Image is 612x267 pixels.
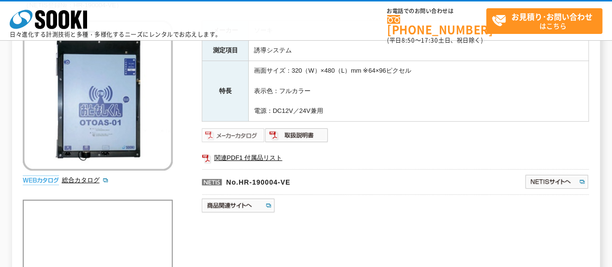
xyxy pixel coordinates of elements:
[23,20,173,171] img: 工事車両無音誘導システム おとなしくん OTO-AS-001
[10,31,222,37] p: 日々進化する計測技術と多種・多様化するニーズにレンタルでお応えします。
[202,198,276,213] img: 商品関連サイトへ
[61,176,109,184] a: 総合カタログ
[421,36,438,45] span: 17:30
[387,36,483,45] span: (平日 ～ 土日、祝日除く)
[202,127,265,143] img: メーカーカタログ
[202,152,589,164] a: 関連PDF1 付属品リスト
[492,9,602,33] span: はこちら
[202,169,431,192] p: No.HR-190004-VE
[202,41,249,61] th: 測定項目
[265,127,328,143] img: 取扱説明書
[387,15,486,35] a: [PHONE_NUMBER]
[387,8,486,14] span: お電話でのお問い合わせは
[249,61,589,122] td: 画面サイズ：320（W）×480（L）mm ※64×96ピクセル 表示色：フルカラー 電源：DC12V／24V兼用
[202,61,249,122] th: 特長
[402,36,415,45] span: 8:50
[249,41,589,61] td: 誘導システム
[265,134,328,141] a: 取扱説明書
[486,8,602,34] a: お見積り･お問い合わせはこちら
[202,134,265,141] a: メーカーカタログ
[524,174,589,189] img: NETISサイトへ
[511,11,593,22] strong: お見積り･お問い合わせ
[23,175,59,185] img: webカタログ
